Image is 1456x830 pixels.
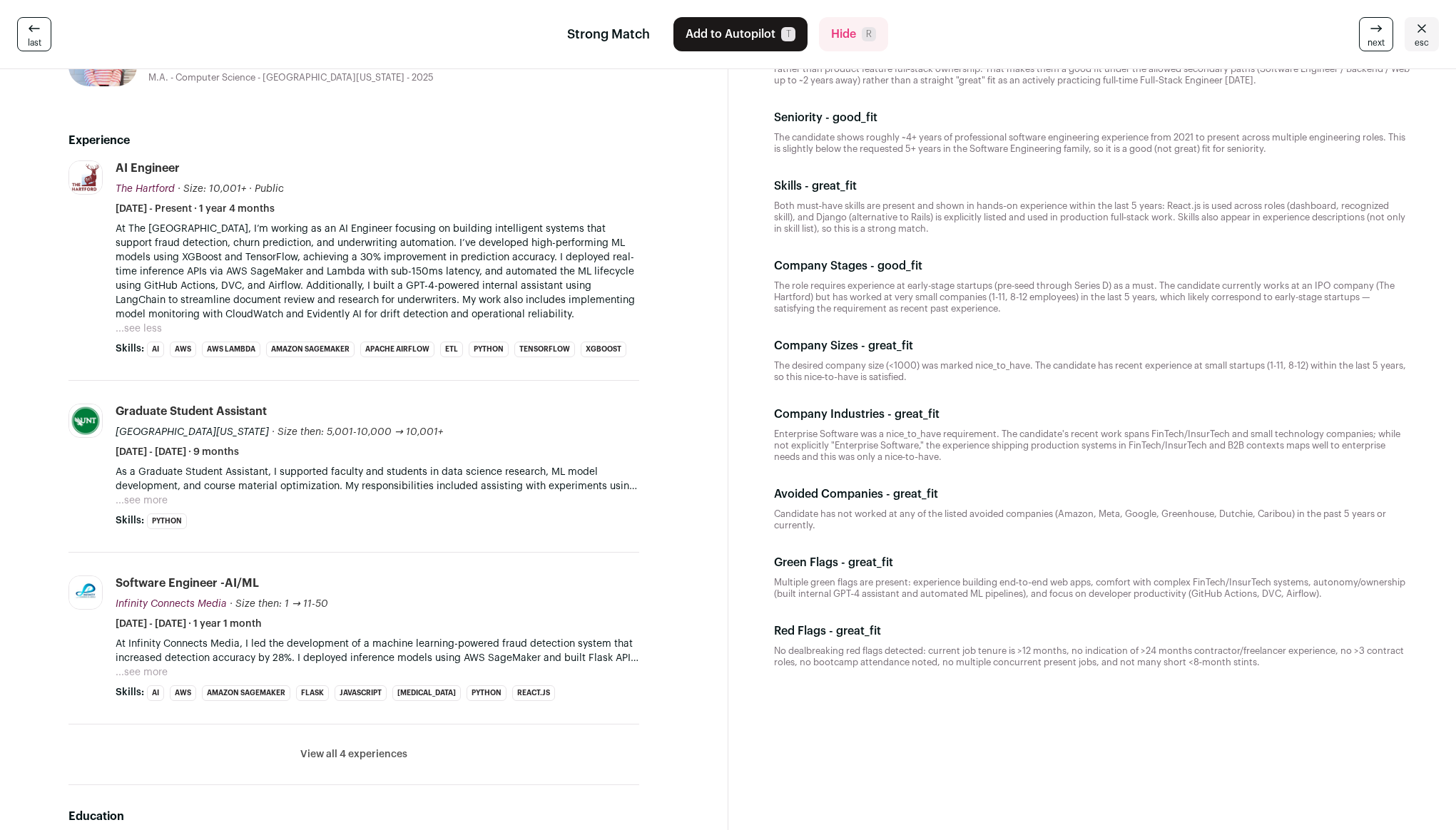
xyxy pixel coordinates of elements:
div: AI Engineer [116,160,180,176]
p: Red Flags - great_fit [774,622,881,640]
a: esc [1405,17,1439,51]
li: XGBoost [581,342,626,357]
button: ...see more [116,493,168,508]
li: AWS [170,685,196,701]
li: JavaScript [335,685,387,701]
p: At The [GEOGRAPHIC_DATA], I’m working as an AI Engineer focusing on building intelligent systems ... [116,222,639,322]
span: [DATE] - Present · 1 year 4 months [116,202,275,216]
span: [DATE] - [DATE] · 1 year 1 month [116,617,262,631]
button: ...see less [116,322,162,336]
span: · Size then: 1 → 11-50 [230,599,328,609]
li: AWS [170,342,196,357]
span: [DATE] - [DATE] · 9 months [116,445,239,459]
p: Company Industries - great_fit [774,406,940,423]
p: The role requires experience at early-stage startups (pre-seed through Series D) as a must. The c... [774,280,1411,314]
li: Amazon SageMaker [266,342,355,357]
span: Strong Match [567,24,650,44]
p: Avoided Companies - great_fit [774,486,938,503]
h2: Experience [68,132,639,149]
li: Python [469,342,509,357]
img: 74be62612a2014b156983777a6ae6ff8b84916f922b81076b8914a3dd4286daf.jpg [69,161,102,194]
span: Skills: [116,342,144,356]
li: AI [147,342,164,357]
li: [MEDICAL_DATA] [392,685,461,701]
li: AWS Lambda [202,342,260,357]
li: React.js [512,685,555,701]
button: Add to AutopilotT [673,17,808,51]
li: AI [147,685,164,701]
p: The desired company size (<1000) was marked nice_to_have. The candidate has recent experience at ... [774,360,1411,383]
span: last [28,37,41,48]
span: Infinity Connects Media [116,599,227,609]
p: Green Flags - great_fit [774,554,893,571]
span: Public [255,184,284,194]
span: · Size: 10,001+ [178,184,246,194]
button: ...see more [116,665,168,680]
span: esc [1415,37,1429,48]
li: Flask [296,685,329,701]
p: As a Graduate Student Assistant, I supported faculty and students in data science research, ML mo... [116,465,639,493]
span: T [781,27,795,41]
span: next [1368,37,1385,48]
p: Candidate has not worked at any of the listed avoided companies (Amazon, Meta, Google, Greenhouse... [774,508,1411,531]
span: The Hartford [116,184,175,194]
div: M.A. - Computer Science - [GEOGRAPHIC_DATA][US_STATE] - 2025 [148,72,639,83]
a: next [1359,17,1393,51]
li: Apache Airflow [360,342,434,357]
span: R [862,27,876,41]
span: · Size then: 5,001-10,000 → 10,001+ [272,427,443,437]
h2: Education [68,808,639,825]
p: At Infinity Connects Media, I led the development of a machine learning-powered fraud detection s... [116,637,639,665]
img: a9907f266bd419f56dd93fe3578f882351de033abc4e5fb59939e16b26142cd1.jpg [69,576,102,609]
p: Company Sizes - great_fit [774,337,913,354]
span: Skills: [116,513,144,528]
li: Python [467,685,506,701]
p: No dealbreaking red flags detected: current job tenure is >12 months, no indication of >24 months... [774,645,1411,668]
p: The candidate shows roughly ~4+ years of professional software engineering experience from 2021 t... [774,132,1411,155]
li: TensorFlow [514,342,575,357]
p: Seniority - good_fit [774,109,877,126]
p: Skills - great_fit [774,178,857,195]
div: Software Engineer -AI/ML [116,575,259,591]
li: Amazon SageMaker [202,685,290,701]
button: HideR [819,17,888,51]
div: Graduate Student Assistant [116,404,267,419]
img: 28d2839d633f5f0854f92568a7c9a5ab89d7127aba394b7cd7d74f181e947d29.jpg [69,404,102,437]
span: Skills: [116,685,144,700]
span: [GEOGRAPHIC_DATA][US_STATE] [116,427,269,437]
li: Python [147,513,187,529]
p: Company Stages - good_fit [774,257,922,275]
a: last [17,17,51,51]
p: Enterprise Software was a nice_to_have requirement. The candidate's recent work spans FinTech/Ins... [774,429,1411,463]
p: Both must‑have skills are present and shown in hands‑on experience within the last 5 years: React... [774,200,1411,235]
p: Multiple green flags are present: experience building end‑to‑end web apps, comfort with complex F... [774,577,1411,600]
li: ETL [440,342,463,357]
button: View all 4 experiences [300,747,407,762]
span: · [249,182,252,196]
